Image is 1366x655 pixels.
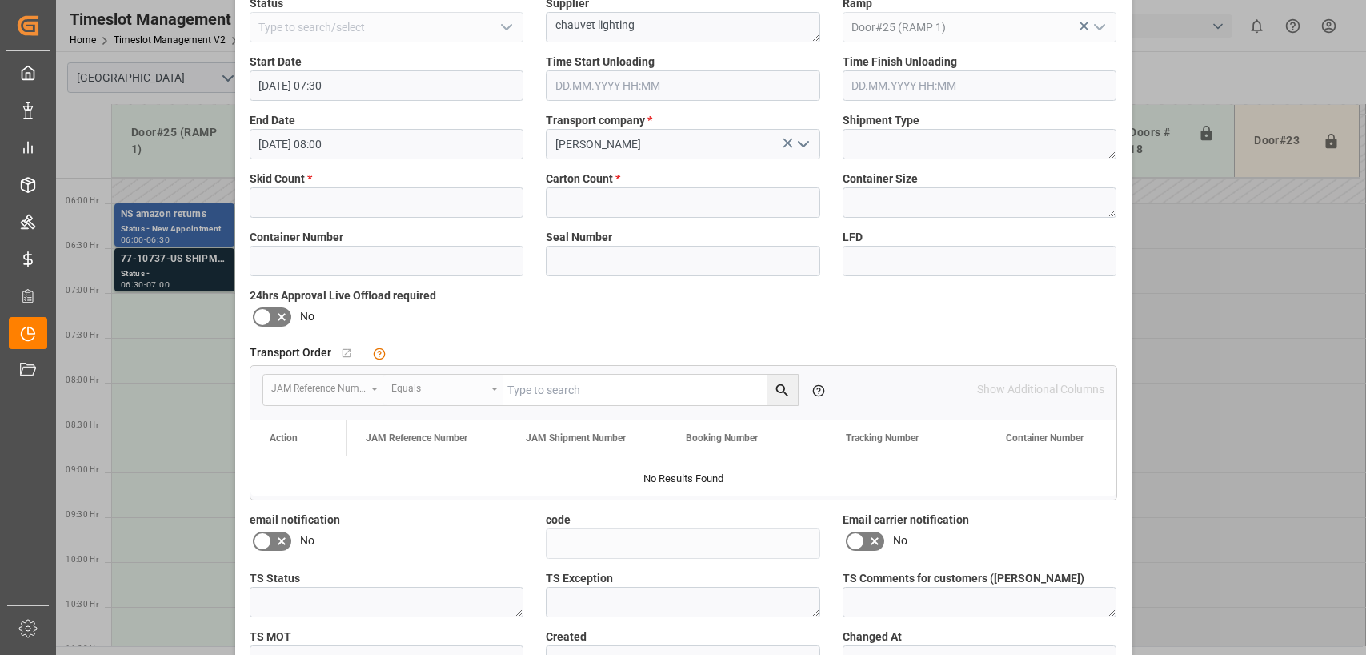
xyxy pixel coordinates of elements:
[546,229,612,246] span: Seal Number
[366,432,467,444] span: JAM Reference Number
[250,229,343,246] span: Container Number
[526,432,626,444] span: JAM Shipment Number
[843,629,902,645] span: Changed At
[843,171,918,187] span: Container Size
[546,570,613,587] span: TS Exception
[843,70,1117,101] input: DD.MM.YYYY HH:MM
[271,377,366,396] div: JAM Reference Number
[767,375,798,405] button: search button
[546,70,820,101] input: DD.MM.YYYY HH:MM
[546,629,587,645] span: Created
[843,54,957,70] span: Time Finish Unloading
[1087,15,1111,40] button: open menu
[250,112,295,129] span: End Date
[843,229,863,246] span: LFD
[546,12,820,42] textarea: chauvet lighting
[383,375,503,405] button: open menu
[250,629,291,645] span: TS MOT
[546,171,620,187] span: Carton Count
[250,54,302,70] span: Start Date
[846,432,919,444] span: Tracking Number
[263,375,383,405] button: open menu
[893,532,907,549] span: No
[546,112,652,129] span: Transport company
[546,54,655,70] span: Time Start Unloading
[843,112,919,129] span: Shipment Type
[546,512,571,528] span: code
[494,15,518,40] button: open menu
[300,308,314,325] span: No
[250,512,340,528] span: email notification
[250,70,524,101] input: DD.MM.YYYY HH:MM
[790,132,814,157] button: open menu
[250,171,312,187] span: Skid Count
[300,532,314,549] span: No
[686,432,758,444] span: Booking Number
[843,12,1117,42] input: Type to search/select
[843,570,1084,587] span: TS Comments for customers ([PERSON_NAME])
[250,12,524,42] input: Type to search/select
[250,570,300,587] span: TS Status
[250,287,436,304] span: 24hrs Approval Live Offload required
[270,432,298,444] div: Action
[391,377,486,396] div: Equals
[503,375,798,405] input: Type to search
[250,129,524,159] input: DD.MM.YYYY HH:MM
[1006,432,1084,444] span: Container Number
[843,512,969,528] span: Email carrier notification
[250,344,331,361] span: Transport Order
